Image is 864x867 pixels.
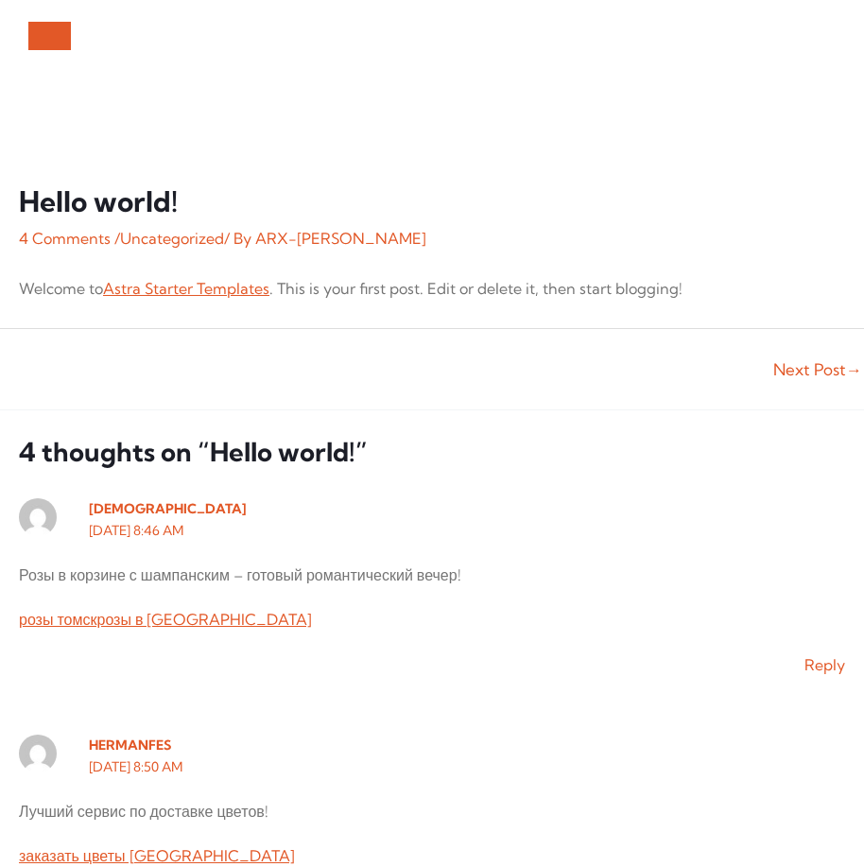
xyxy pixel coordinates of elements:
[89,500,247,517] b: [DEMOGRAPHIC_DATA]
[255,229,426,248] a: ARX-[PERSON_NAME]
[89,522,183,539] a: [DATE] 8:46 am
[19,566,845,584] p: Розы в корзине с шампанским – готовый романтический вечер!
[19,229,111,248] a: 4 Comments
[120,229,224,248] a: Uncategorized
[103,279,269,298] a: Astra Starter Templates
[89,737,171,754] b: HermanFEs
[89,758,182,775] a: [DATE] 8:50 am
[19,610,312,629] a: розы томскрозы в [GEOGRAPHIC_DATA]
[19,280,845,298] p: Welcome to . This is your first post. Edit or delete it, then start blogging!
[19,184,845,218] h1: Hello world!
[19,846,295,865] a: заказать цветы [GEOGRAPHIC_DATA]
[804,655,845,674] a: Reply to Matthewisorn
[773,361,862,377] a: Next Post
[19,803,845,821] p: Лучший сервис по доставке цветов!
[19,410,845,468] h3: 4 thoughts on “Hello world!”
[19,228,845,250] div: / / By
[846,359,862,379] span: →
